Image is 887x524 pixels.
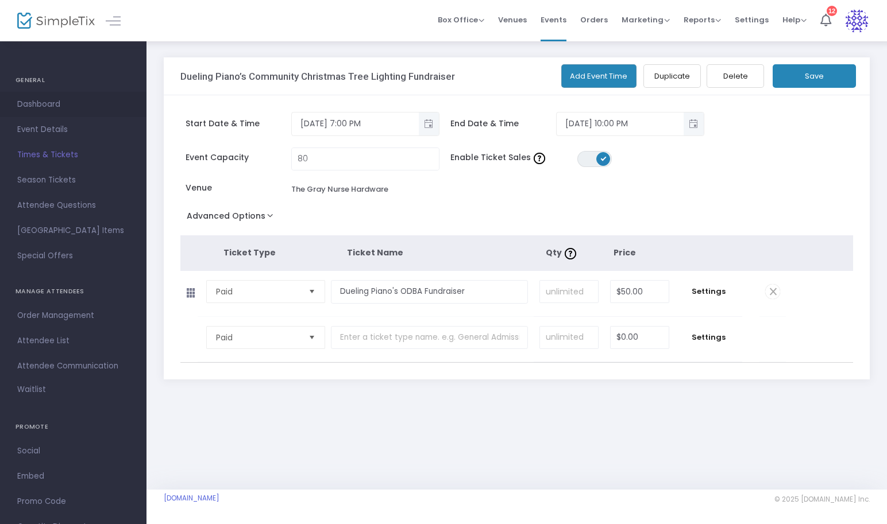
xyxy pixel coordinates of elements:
[534,153,545,164] img: question-mark
[601,156,607,161] span: ON
[17,173,129,188] span: Season Tickets
[17,359,129,374] span: Attendee Communication
[684,14,721,25] span: Reports
[561,64,637,88] button: Add Event Time
[216,332,299,343] span: Paid
[17,148,129,162] span: Times & Tickets
[774,495,870,504] span: © 2025 [DOMAIN_NAME] Inc.
[17,384,46,395] span: Waitlist
[17,97,129,112] span: Dashboard
[180,208,284,228] button: Advanced Options
[17,198,129,213] span: Attendee Questions
[580,5,608,34] span: Orders
[17,308,129,323] span: Order Management
[223,247,276,258] span: Ticket Type
[16,69,131,92] h4: GENERAL
[438,14,484,25] span: Box Office
[17,223,129,238] span: [GEOGRAPHIC_DATA] Items
[681,332,736,343] span: Settings
[546,247,579,258] span: Qty
[292,114,419,133] input: Select date & time
[611,281,669,302] input: Price
[827,6,837,16] div: 12
[611,327,669,348] input: Price
[16,416,131,438] h4: PROMOTE
[17,469,129,484] span: Embed
[735,5,769,34] span: Settings
[681,286,736,297] span: Settings
[450,152,577,164] span: Enable Ticket Sales
[541,5,566,34] span: Events
[557,114,684,133] input: Select date & time
[347,247,403,258] span: Ticket Name
[614,247,636,258] span: Price
[331,280,528,304] input: Enter a ticket type name. e.g. General Admission
[498,5,527,34] span: Venues
[17,249,129,263] span: Special Offers
[180,71,455,82] h3: Dueling Piano’s Community Christmas Tree Lighting Fundraiser
[684,112,704,135] button: Toggle popup
[782,14,807,25] span: Help
[540,327,597,348] input: unlimited
[622,14,670,25] span: Marketing
[17,333,129,348] span: Attendee List
[291,184,388,195] div: The Gray Nurse Hardware
[419,112,439,135] button: Toggle popup
[17,122,129,137] span: Event Details
[164,494,219,503] a: [DOMAIN_NAME]
[565,248,576,259] img: question-mark
[17,444,129,459] span: Social
[16,280,131,303] h4: MANAGE ATTENDEES
[331,326,528,350] input: Enter a ticket type name. e.g. General Admission
[186,182,291,194] span: Venue
[304,327,320,348] button: Select
[186,118,291,130] span: Start Date & Time
[773,64,856,88] button: Save
[540,281,597,302] input: unlimited
[707,64,764,88] button: Delete
[17,494,129,509] span: Promo Code
[304,281,320,302] button: Select
[186,152,291,164] span: Event Capacity
[643,64,701,88] button: Duplicate
[216,286,299,297] span: Paid
[450,118,556,130] span: End Date & Time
